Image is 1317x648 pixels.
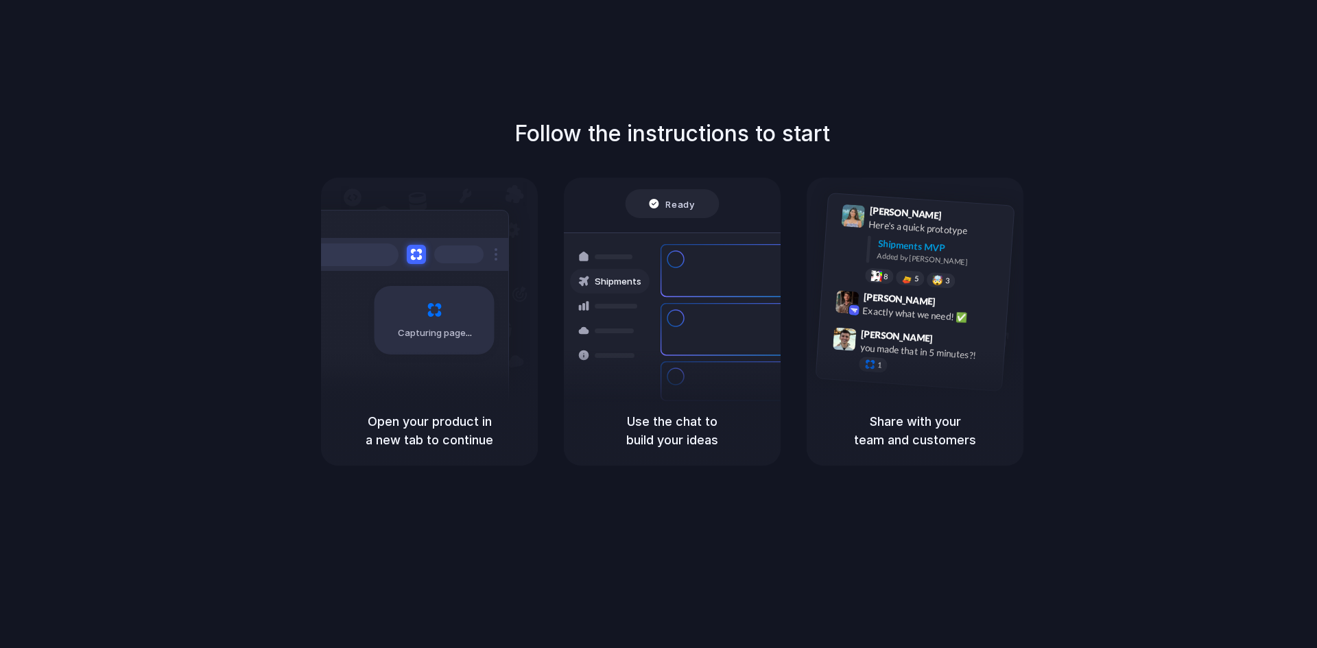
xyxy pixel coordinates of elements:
h5: Open your product in a new tab to continue [337,412,521,449]
span: [PERSON_NAME] [863,289,936,309]
span: [PERSON_NAME] [869,203,942,223]
span: 1 [877,361,882,369]
span: Shipments [595,275,641,289]
div: Exactly what we need! ✅ [862,304,999,327]
span: [PERSON_NAME] [861,326,934,346]
span: 9:41 AM [946,210,974,226]
span: Capturing page [398,326,474,340]
h5: Use the chat to build your ideas [580,412,764,449]
span: 3 [945,277,950,285]
span: Ready [666,197,695,211]
h5: Share with your team and customers [823,412,1007,449]
span: 8 [883,273,888,280]
div: 🤯 [932,275,944,285]
div: Here's a quick prototype [868,217,1006,241]
h1: Follow the instructions to start [514,117,830,150]
span: 5 [914,275,919,283]
span: 9:42 AM [940,296,968,313]
div: Added by [PERSON_NAME] [877,250,1003,270]
span: 9:47 AM [937,333,965,349]
div: you made that in 5 minutes?! [859,340,997,363]
div: Shipments MVP [877,237,1004,259]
